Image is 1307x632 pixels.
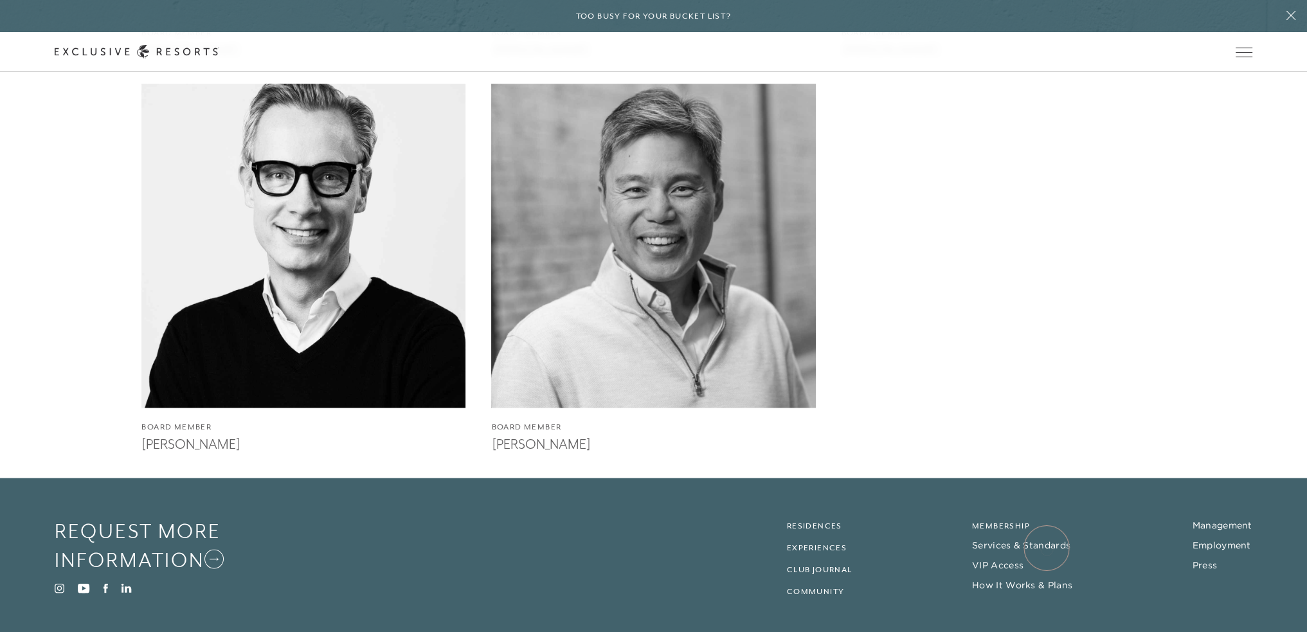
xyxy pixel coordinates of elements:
[1192,539,1250,551] a: Employment
[491,421,815,433] h4: Board Member
[141,433,465,453] h3: [PERSON_NAME]
[1192,559,1217,571] a: Press
[1236,48,1252,57] button: Open navigation
[141,84,465,453] a: Board Member[PERSON_NAME]
[787,565,852,574] a: Club Journal
[1192,519,1252,531] a: Management
[972,559,1023,571] a: VIP Access
[972,579,1072,591] a: How It Works & Plans
[787,521,842,530] a: Residences
[491,84,815,453] a: Board Member[PERSON_NAME]
[972,521,1030,530] a: Membership
[787,587,845,596] a: Community
[576,10,732,23] h6: Too busy for your bucket list?
[972,539,1070,551] a: Services & Standards
[1248,573,1307,632] iframe: Qualified Messenger
[787,543,847,552] a: Experiences
[55,517,275,574] a: Request More Information
[491,433,815,453] h3: [PERSON_NAME]
[141,421,465,433] h4: Board Member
